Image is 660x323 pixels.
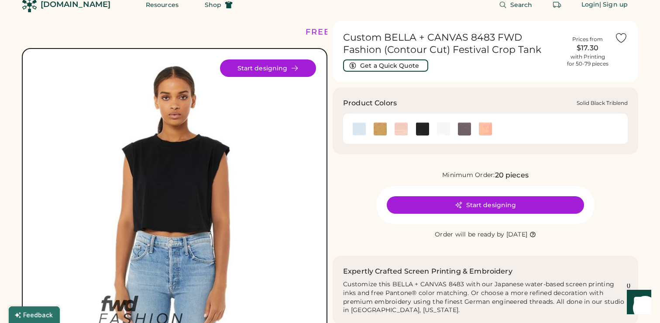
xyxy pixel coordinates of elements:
button: Get a Quick Quote [343,59,428,72]
img: Solid Black Triblend Swatch Image [416,122,429,135]
div: Solid White Triblend [437,122,450,135]
div: Storm Triblend [458,122,471,135]
img: Sunset Triblend Swatch Image [479,122,492,135]
img: Pink Triblend Swatch Image [395,122,408,135]
img: Storm Triblend Swatch Image [458,122,471,135]
button: Start designing [220,59,316,77]
div: [DATE] [506,230,528,239]
div: Solid Black Triblend [577,100,628,107]
img: Ice Blue Triblend Swatch Image [353,122,366,135]
span: Search [510,2,533,8]
div: Minimum Order: [442,171,495,180]
span: Shop [205,2,221,8]
div: Sunset Triblend [479,122,492,135]
div: Ice Blue Triblend [353,122,366,135]
button: Start designing [387,196,584,214]
div: Solid Black Triblend [416,122,429,135]
div: with Printing for 50-79 pieces [567,53,608,67]
iframe: Front Chat [619,284,656,321]
div: FREE SHIPPING [306,26,381,38]
div: $17.30 [566,43,609,53]
div: Prices from [572,36,603,43]
div: Order will be ready by [435,230,505,239]
h2: Expertly Crafted Screen Printing & Embroidery [343,266,512,277]
div: Pink Triblend [395,122,408,135]
div: Login [581,0,600,9]
h3: Product Colors [343,98,397,108]
img: Solid White Triblend Swatch Image [437,122,450,135]
img: Mustard Triblend Swatch Image [374,122,387,135]
div: Customize this BELLA + CANVAS 8483 with our Japanese water-based screen printing inks and free Pa... [343,280,628,315]
div: 20 pieces [495,170,529,181]
h1: Custom BELLA + CANVAS 8483 FWD Fashion (Contour Cut) Festival Crop Tank [343,31,560,56]
div: Mustard Triblend [374,122,387,135]
div: | Sign up [599,0,628,9]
